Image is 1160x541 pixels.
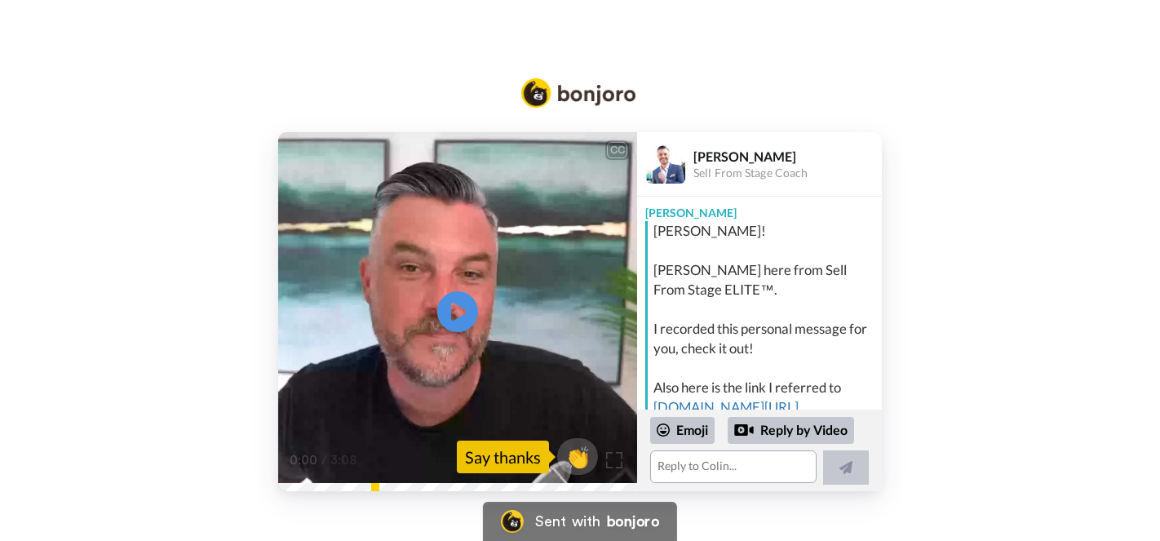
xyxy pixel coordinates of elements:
div: bonjoro [607,514,659,529]
img: Full screen [606,452,622,468]
span: / [321,450,327,470]
img: Bonjoro Logo [521,78,635,108]
div: Sell From Stage Coach [693,166,881,180]
span: 0:00 [290,450,318,470]
a: Bonjoro LogoSent withbonjoro [483,502,677,541]
a: [DOMAIN_NAME][URL] [653,398,799,415]
div: [PERSON_NAME]! [PERSON_NAME] here from Sell From Stage ELITE™. I recorded this personal message f... [653,221,878,456]
button: 👏 [557,438,598,475]
div: Reply by Video [728,417,854,445]
img: Bonjoro Logo [501,510,524,533]
span: 3:08 [330,450,359,470]
div: Say thanks [457,441,549,473]
div: Emoji [650,417,715,443]
div: [PERSON_NAME] [637,197,882,221]
img: Profile Image [646,144,685,184]
div: Reply by Video [734,420,754,440]
div: Sent with [535,514,600,529]
div: [PERSON_NAME] [693,149,881,164]
div: CC [607,142,627,158]
span: 👏 [557,444,598,470]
